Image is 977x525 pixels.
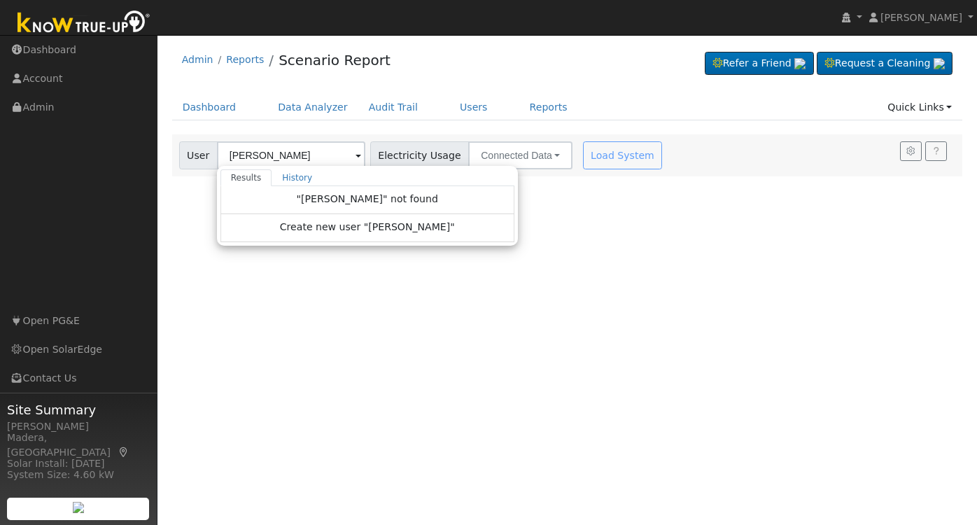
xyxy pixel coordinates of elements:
div: [PERSON_NAME] [7,419,150,434]
a: Scenario Report [279,52,391,69]
a: Request a Cleaning [817,52,953,76]
img: Know True-Up [10,8,157,39]
a: History [272,169,323,186]
div: Solar Install: [DATE] [7,456,150,471]
div: Madera, [GEOGRAPHIC_DATA] [7,430,150,460]
a: Reports [226,54,264,65]
a: Map [118,447,130,458]
a: Reports [519,94,578,120]
a: Dashboard [172,94,247,120]
input: Select a User [217,141,365,169]
span: "[PERSON_NAME]" not found [297,193,438,204]
a: Data Analyzer [267,94,358,120]
span: Site Summary [7,400,150,419]
a: Users [449,94,498,120]
a: Quick Links [877,94,962,120]
span: [PERSON_NAME] [880,12,962,23]
button: Connected Data [468,141,572,169]
a: Help Link [925,141,947,161]
a: Results [220,169,272,186]
span: User [179,141,218,169]
img: retrieve [934,58,945,69]
span: Electricity Usage [370,141,469,169]
button: Settings [900,141,922,161]
div: System Size: 4.60 kW [7,468,150,482]
span: Create new user "[PERSON_NAME]" [280,220,455,236]
img: retrieve [73,502,84,513]
a: Audit Trail [358,94,428,120]
a: Admin [182,54,213,65]
img: retrieve [794,58,806,69]
a: Refer a Friend [705,52,814,76]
